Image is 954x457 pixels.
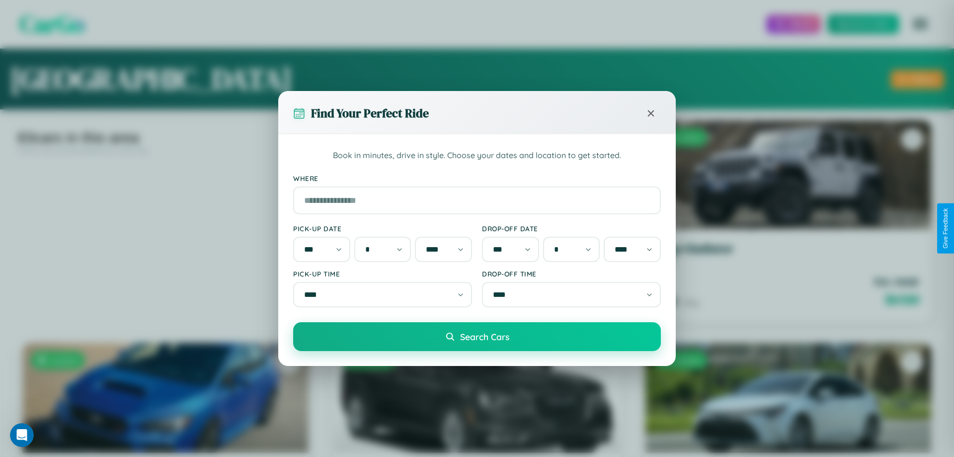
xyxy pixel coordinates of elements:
[311,105,429,121] h3: Find Your Perfect Ride
[293,224,472,233] label: Pick-up Date
[293,149,661,162] p: Book in minutes, drive in style. Choose your dates and location to get started.
[293,270,472,278] label: Pick-up Time
[482,224,661,233] label: Drop-off Date
[460,331,509,342] span: Search Cars
[293,174,661,183] label: Where
[482,270,661,278] label: Drop-off Time
[293,322,661,351] button: Search Cars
